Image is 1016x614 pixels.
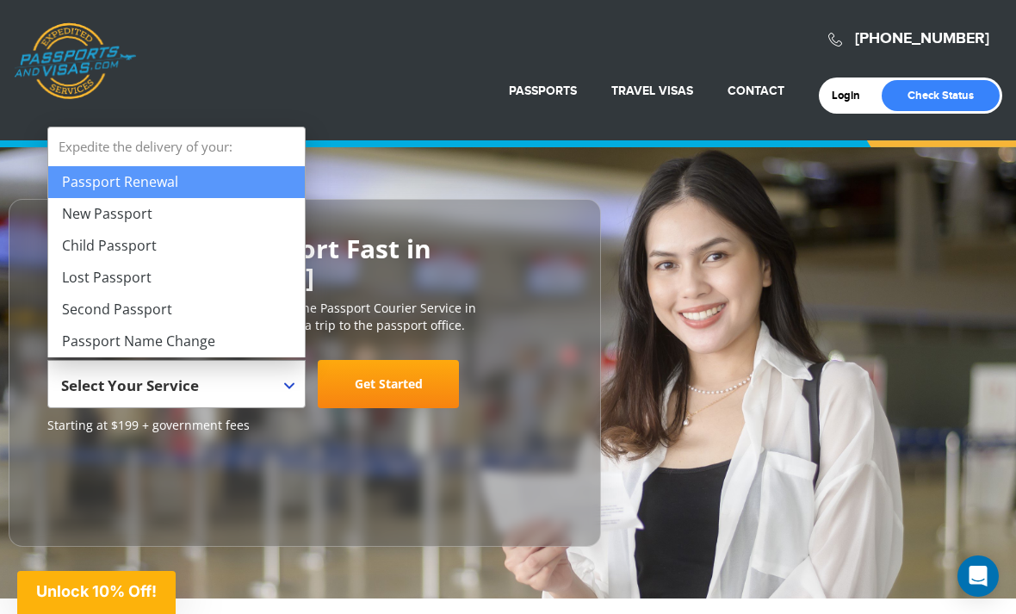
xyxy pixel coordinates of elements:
a: Passports & [DOMAIN_NAME] [14,22,136,100]
a: [PHONE_NUMBER] [855,29,989,48]
strong: Expedite the delivery of your: [48,127,305,166]
span: Select Your Service [47,360,306,408]
span: Unlock 10% Off! [36,582,157,600]
iframe: Customer reviews powered by Trustpilot [47,443,177,529]
li: Lost Passport [48,262,305,294]
a: Check Status [882,80,1000,111]
div: Unlock 10% Off! [17,571,176,614]
span: Select Your Service [61,375,199,395]
a: Travel Visas [611,84,693,98]
li: New Passport [48,198,305,230]
li: Passport Name Change [48,326,305,357]
div: Open Intercom Messenger [957,555,999,597]
li: Passport Renewal [48,166,305,198]
li: Expedite the delivery of your: [48,127,305,357]
li: Second Passport [48,294,305,326]
a: Get Started [318,360,459,408]
span: Select Your Service [61,367,288,415]
a: Login [832,89,872,102]
a: Contact [728,84,784,98]
li: Child Passport [48,230,305,262]
a: Passports [509,84,577,98]
span: Starting at $199 + government fees [47,417,562,434]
